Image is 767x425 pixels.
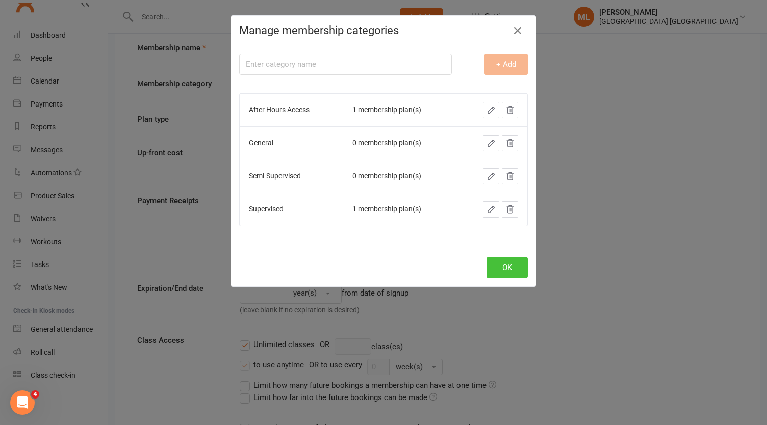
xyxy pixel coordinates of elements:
[239,24,528,37] h4: Manage membership categories
[352,172,448,180] div: 0 membership plan(s)
[249,172,334,180] div: Semi-Supervised
[509,22,526,39] button: Close
[249,205,334,213] div: Supervised
[487,257,528,278] button: OK
[352,106,448,114] div: 1 membership plan(s)
[10,390,35,415] iframe: Intercom live chat
[352,205,448,213] div: 1 membership plan(s)
[249,106,334,114] div: After Hours Access
[352,139,448,147] div: 0 membership plan(s)
[249,139,334,147] div: General
[239,54,452,75] input: Enter category name
[31,390,39,399] span: 4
